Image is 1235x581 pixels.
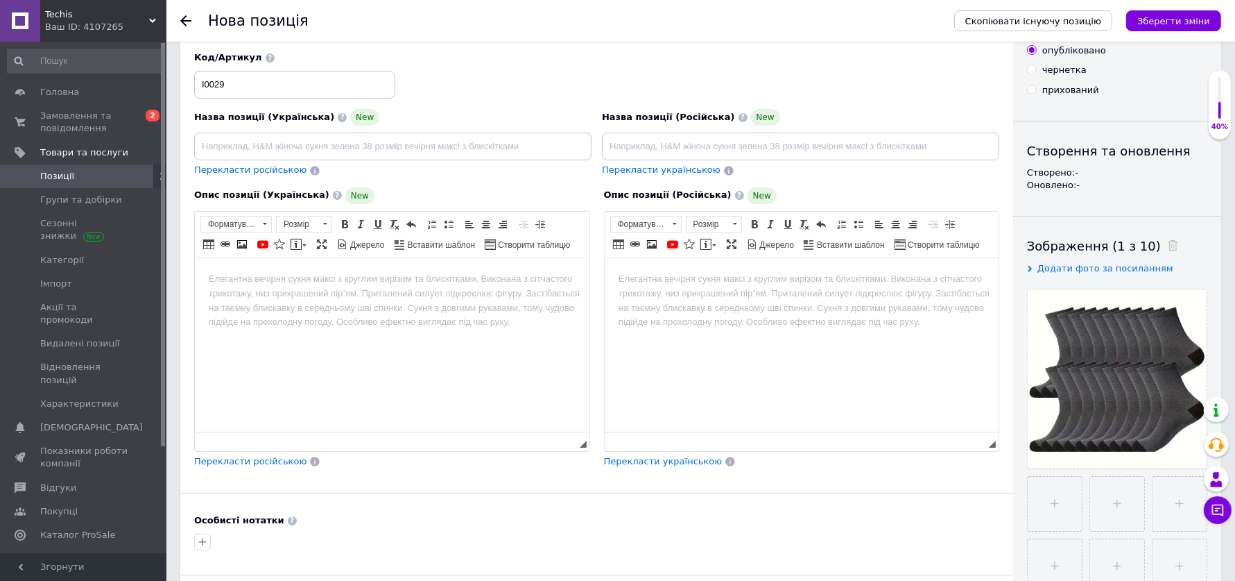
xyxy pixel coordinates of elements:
[892,237,982,252] a: Створити таблицю
[872,217,887,232] a: По лівому краю
[644,237,659,252] a: Зображення
[1137,16,1210,26] i: Зберегти зміни
[40,194,122,206] span: Групи та добірки
[478,217,494,232] a: По центру
[40,398,119,410] span: Характеристики
[682,237,697,252] a: Вставити іконку
[698,237,718,252] a: Вставити повідомлення
[194,190,329,200] span: Опис позиції (Українська)
[404,217,419,232] a: Повернути (⌘+Z)
[255,237,270,252] a: Додати відео з YouTube
[602,133,999,160] input: Наприклад, H&M жіноча сукня зелена 38 розмір вечірня максі з блискітками
[980,437,989,450] div: Кiлькiсть символiв
[40,217,128,242] span: Сезонні знижки
[40,301,128,326] span: Акції та промокоди
[180,15,191,26] div: Повернутися назад
[665,237,680,252] a: Додати відео з YouTube
[276,216,332,233] a: Розмір
[218,237,233,252] a: Вставити/Редагувати посилання (⌘+L)
[45,8,149,21] span: Techis
[345,187,374,204] span: New
[602,112,735,122] span: Назва позиції (Російська)
[1208,69,1232,140] div: 40% Якість заповнення
[40,278,72,290] span: Імпорт
[496,239,570,251] span: Створити таблицю
[370,217,386,232] a: Підкреслений (⌘+U)
[802,237,887,252] a: Вставити шаблон
[1209,122,1231,132] div: 40%
[40,337,120,350] span: Видалені позиції
[40,110,128,135] span: Замовлення та повідомлення
[495,217,510,232] a: По правому краю
[1037,263,1173,273] span: Додати фото за посиланням
[905,217,920,232] a: По правому краю
[40,421,143,434] span: [DEMOGRAPHIC_DATA]
[483,237,572,252] a: Створити таблицю
[40,529,115,541] span: Каталог ProSale
[748,187,777,204] span: New
[201,217,258,232] span: Форматування
[1027,142,1207,160] div: Створення та оновлення
[605,258,999,432] iframe: Редактор, 9E8D77D3-5B21-4D92-9D47-0E99032C1D07
[686,217,728,232] span: Розмір
[40,254,84,267] span: Категорії
[1042,44,1106,57] div: опубліковано
[813,217,829,232] a: Повернути (⌘+Z)
[724,237,739,252] a: Максимізувати
[40,170,74,183] span: Позиції
[1027,237,1207,255] div: Зображення (1 з 10)
[441,217,456,232] a: Вставити/видалити маркований список
[942,217,958,232] a: Збільшити відступ
[751,109,780,126] span: New
[604,190,732,200] span: Опис позиції (Російська)
[392,237,478,252] a: Вставити шаблон
[602,165,720,175] span: Перекласти українською
[533,217,548,232] a: Збільшити відступ
[40,361,128,386] span: Відновлення позицій
[200,216,272,233] a: Форматування
[348,239,385,251] span: Джерело
[965,16,1101,26] span: Скопіювати існуючу позицію
[580,441,587,448] span: Потягніть для зміни розмірів
[40,505,78,518] span: Покупці
[1042,64,1087,76] div: чернетка
[851,217,866,232] a: Вставити/видалити маркований список
[686,216,742,233] a: Розмір
[610,216,682,233] a: Форматування
[834,217,849,232] a: Вставити/видалити нумерований список
[516,217,531,232] a: Зменшити відступ
[424,217,440,232] a: Вставити/видалити нумерований список
[763,217,779,232] a: Курсив (⌘+I)
[1204,496,1232,524] button: Чат з покупцем
[1027,179,1207,192] div: Оновлено: -
[611,217,668,232] span: Форматування
[234,237,250,252] a: Зображення
[462,217,477,232] a: По лівому краю
[570,437,579,450] div: Кiлькiсть символiв
[288,237,309,252] a: Вставити повідомлення
[747,217,762,232] a: Жирний (⌘+B)
[45,21,166,33] div: Ваш ID: 4107265
[745,237,797,252] a: Джерело
[194,456,306,466] span: Перекласти російською
[40,146,128,159] span: Товари та послуги
[194,52,262,62] span: Код/Артикул
[954,10,1112,31] button: Скопіювати існуючу позицію
[797,217,812,232] a: Видалити форматування
[40,86,79,99] span: Головна
[611,237,626,252] a: Таблиця
[1042,84,1099,96] div: прихований
[40,445,128,470] span: Показники роботи компанії
[387,217,402,232] a: Видалити форматування
[194,112,334,122] span: Назва позиції (Українська)
[780,217,795,232] a: Підкреслений (⌘+U)
[906,239,980,251] span: Створити таблицю
[146,110,159,121] span: 2
[40,482,76,494] span: Відгуки
[195,258,589,432] iframe: Редактор, B4AD7D55-B0B6-48A7-9692-15C95211C337
[337,217,352,232] a: Жирний (⌘+B)
[815,239,885,251] span: Вставити шаблон
[194,165,306,175] span: Перекласти російською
